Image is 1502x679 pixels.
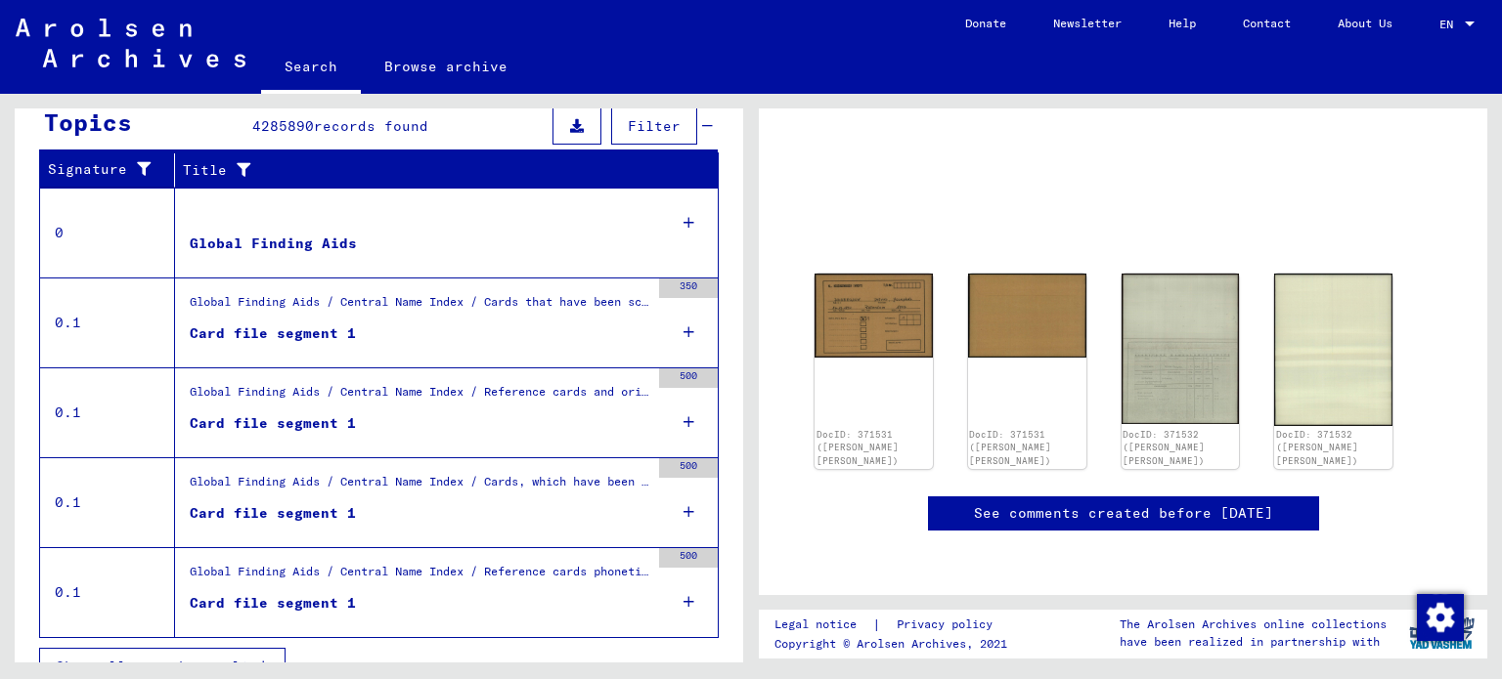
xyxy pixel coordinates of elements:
[611,107,697,145] button: Filter
[190,293,649,320] div: Global Finding Aids / Central Name Index / Cards that have been scanned during first sequential m...
[48,159,159,180] div: Signature
[881,615,1016,635] a: Privacy policy
[659,548,718,568] div: 500
[314,117,428,135] span: records found
[1439,18,1461,31] span: EN
[190,503,356,524] div: Card file segment 1
[774,615,872,635] a: Legal notice
[1405,609,1479,658] img: yv_logo.png
[659,458,718,478] div: 500
[40,367,175,457] td: 0.1
[40,457,175,547] td: 0.1
[974,503,1273,524] a: See comments created before [DATE]
[968,274,1086,358] img: 002.jpg
[969,429,1051,466] a: DocID: 371531 ([PERSON_NAME] [PERSON_NAME])
[190,233,357,254] div: Global Finding Aids
[1120,633,1387,651] p: have been realized in partnership with
[774,615,1016,635] div: |
[44,105,132,140] div: Topics
[1122,274,1240,425] img: 001.jpg
[659,278,718,298] div: 350
[1120,615,1387,633] p: The Arolsen Archives online collections
[48,154,179,186] div: Signature
[40,547,175,637] td: 0.1
[56,658,258,675] span: Show all search results
[1417,594,1464,641] img: Change consent
[190,413,356,434] div: Card file segment 1
[40,277,175,367] td: 0.1
[40,188,175,277] td: 0
[183,154,699,186] div: Title
[817,429,899,466] a: DocID: 371531 ([PERSON_NAME] [PERSON_NAME])
[190,563,649,590] div: Global Finding Aids / Central Name Index / Reference cards phonetically ordered, which could not ...
[659,368,718,388] div: 500
[361,43,531,90] a: Browse archive
[190,323,356,344] div: Card file segment 1
[190,383,649,410] div: Global Finding Aids / Central Name Index / Reference cards and originals, which have been discove...
[1274,274,1392,426] img: 002.jpg
[16,19,245,67] img: Arolsen_neg.svg
[261,43,361,94] a: Search
[774,635,1016,653] p: Copyright © Arolsen Archives, 2021
[252,117,314,135] span: 4285890
[190,473,649,500] div: Global Finding Aids / Central Name Index / Cards, which have been separated just before or during...
[1123,429,1205,466] a: DocID: 371532 ([PERSON_NAME] [PERSON_NAME])
[628,117,681,135] span: Filter
[1276,429,1358,466] a: DocID: 371532 ([PERSON_NAME] [PERSON_NAME])
[190,593,356,614] div: Card file segment 1
[1416,593,1463,640] div: Change consent
[815,274,933,358] img: 001.jpg
[183,160,680,181] div: Title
